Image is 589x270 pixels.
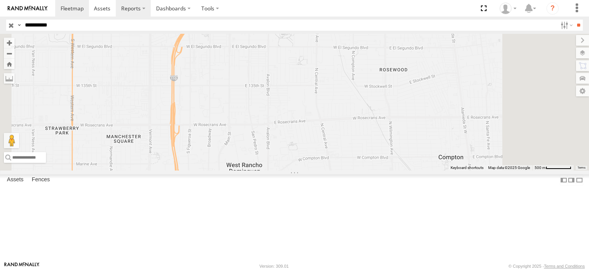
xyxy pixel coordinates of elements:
[3,175,27,186] label: Assets
[576,174,583,186] label: Hide Summary Table
[576,86,589,96] label: Map Settings
[260,264,289,268] div: Version: 309.01
[4,262,39,270] a: Visit our Website
[532,165,574,171] button: Map Scale: 500 m per 63 pixels
[16,20,22,31] label: Search Query
[4,48,15,59] button: Zoom out
[544,264,585,268] a: Terms and Conditions
[4,133,19,148] button: Drag Pegman onto the map to open Street View
[558,20,574,31] label: Search Filter Options
[577,166,586,169] a: Terms (opens in new tab)
[560,174,568,186] label: Dock Summary Table to the Left
[535,166,546,170] span: 500 m
[4,59,15,69] button: Zoom Home
[508,264,585,268] div: © Copyright 2025 -
[4,73,15,84] label: Measure
[451,165,484,171] button: Keyboard shortcuts
[8,6,48,11] img: rand-logo.svg
[568,174,575,186] label: Dock Summary Table to the Right
[546,2,559,15] i: ?
[497,3,519,14] div: Zulema McIntosch
[488,166,530,170] span: Map data ©2025 Google
[4,38,15,48] button: Zoom in
[28,175,54,186] label: Fences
